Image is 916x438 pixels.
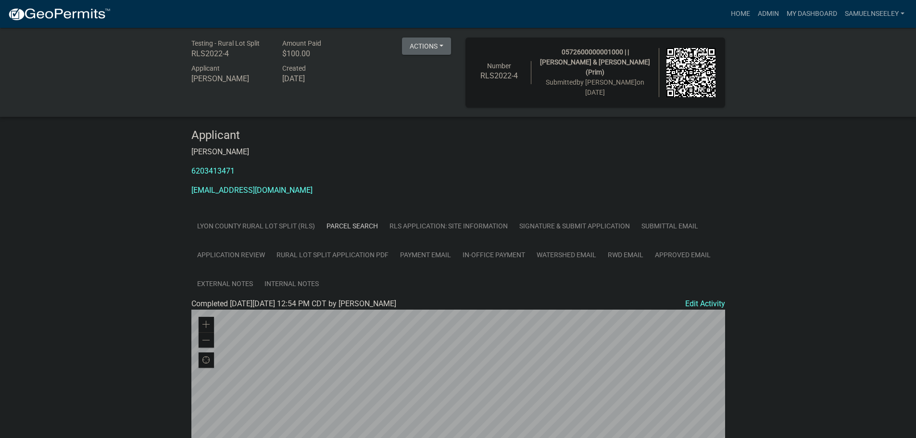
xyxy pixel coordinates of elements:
span: Testing - Rural Lot Split [191,39,260,47]
span: Applicant [191,64,220,72]
h4: Applicant [191,128,725,142]
a: Home [727,5,754,23]
a: Watershed Email [531,240,602,270]
a: Edit Activity [685,298,725,310]
span: Submitted on [DATE] [546,78,644,96]
a: [EMAIL_ADDRESS][DOMAIN_NAME] [191,186,313,195]
a: In-Office Payment [457,240,531,270]
a: Parcel search [321,212,384,241]
span: by [PERSON_NAME] [577,78,637,86]
div: Zoom in [199,317,214,332]
a: Rural Lot Split Application PDF [271,240,394,270]
h6: RLS2022-4 [191,49,268,58]
div: Find my location [199,352,214,368]
p: [PERSON_NAME] [191,146,725,158]
a: Signature & Submit Application [514,212,636,241]
a: Lyon County Rural Lot Split (RLS) [191,212,321,241]
h6: $100.00 [282,49,359,58]
a: RWD Email [602,240,649,270]
button: Actions [402,38,451,55]
h6: [DATE] [282,74,359,83]
a: Admin [754,5,783,23]
a: RLS Application: Site Information [384,212,514,241]
a: 6203413471 [191,166,235,175]
div: Zoom out [199,332,214,348]
span: Completed [DATE][DATE] 12:54 PM CDT by [PERSON_NAME] [191,299,396,308]
span: Number [487,62,511,70]
img: QR code [666,48,715,97]
span: Created [282,64,306,72]
span: 0572600000001000 | | [PERSON_NAME] & [PERSON_NAME] (Prim) [540,48,650,76]
a: Approved Email [649,240,716,270]
a: Application Review [191,240,271,270]
a: SamuelNSeeley [841,5,908,23]
a: Submittal Email [636,212,704,241]
a: Internal Notes [259,269,325,299]
a: External Notes [191,269,259,299]
a: My Dashboard [783,5,841,23]
h6: RLS2022-4 [475,71,524,80]
span: Amount Paid [282,39,321,47]
a: Payment Email [394,240,457,270]
h6: [PERSON_NAME] [191,74,268,83]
